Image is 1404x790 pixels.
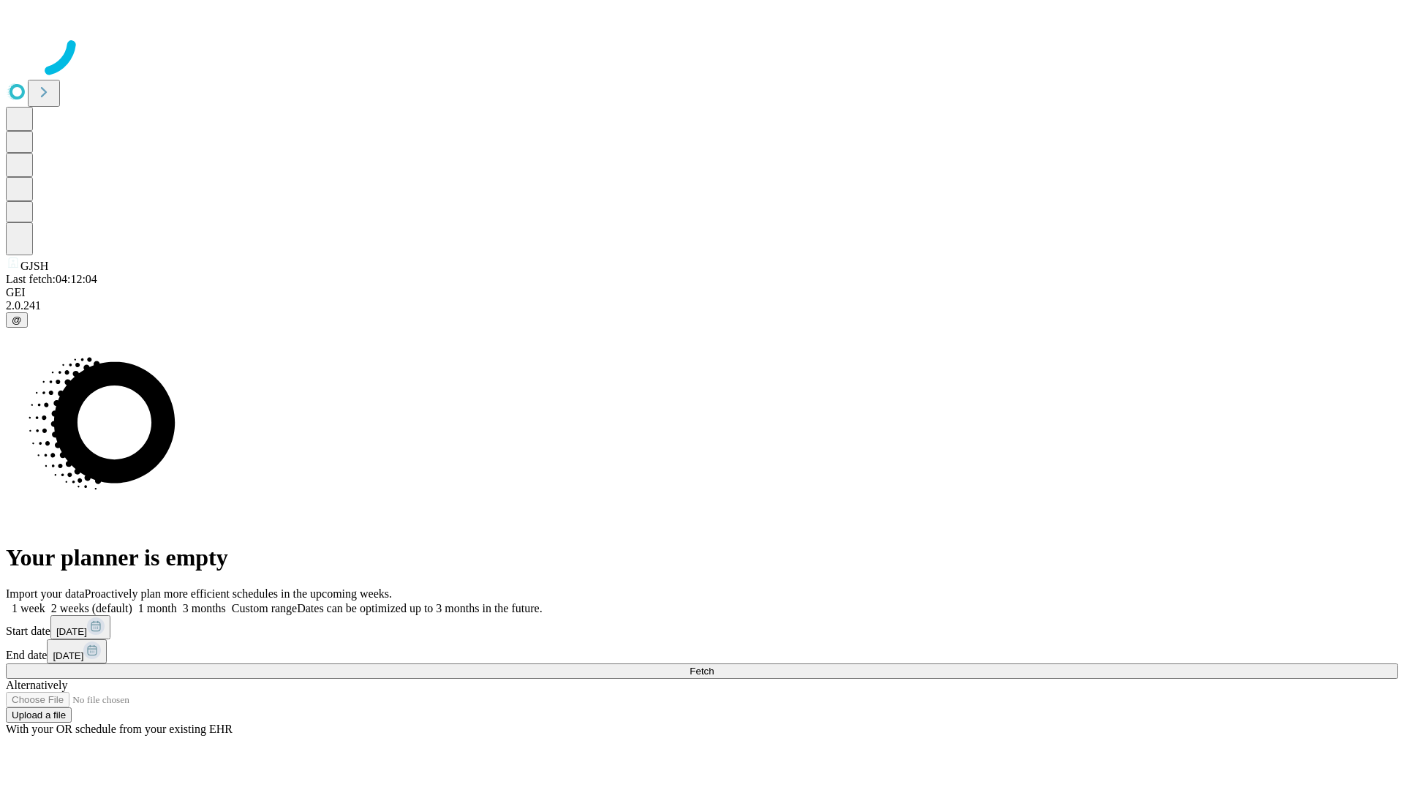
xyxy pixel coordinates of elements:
[6,663,1398,679] button: Fetch
[6,639,1398,663] div: End date
[12,315,22,326] span: @
[12,602,45,614] span: 1 week
[47,639,107,663] button: [DATE]
[85,587,392,600] span: Proactively plan more efficient schedules in the upcoming weeks.
[6,679,67,691] span: Alternatively
[6,273,97,285] span: Last fetch: 04:12:04
[183,602,226,614] span: 3 months
[6,723,233,735] span: With your OR schedule from your existing EHR
[50,615,110,639] button: [DATE]
[6,299,1398,312] div: 2.0.241
[6,312,28,328] button: @
[6,587,85,600] span: Import your data
[6,615,1398,639] div: Start date
[53,650,83,661] span: [DATE]
[20,260,48,272] span: GJSH
[6,707,72,723] button: Upload a file
[232,602,297,614] span: Custom range
[56,626,87,637] span: [DATE]
[138,602,177,614] span: 1 month
[297,602,542,614] span: Dates can be optimized up to 3 months in the future.
[51,602,132,614] span: 2 weeks (default)
[6,286,1398,299] div: GEI
[6,544,1398,571] h1: Your planner is empty
[690,666,714,677] span: Fetch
